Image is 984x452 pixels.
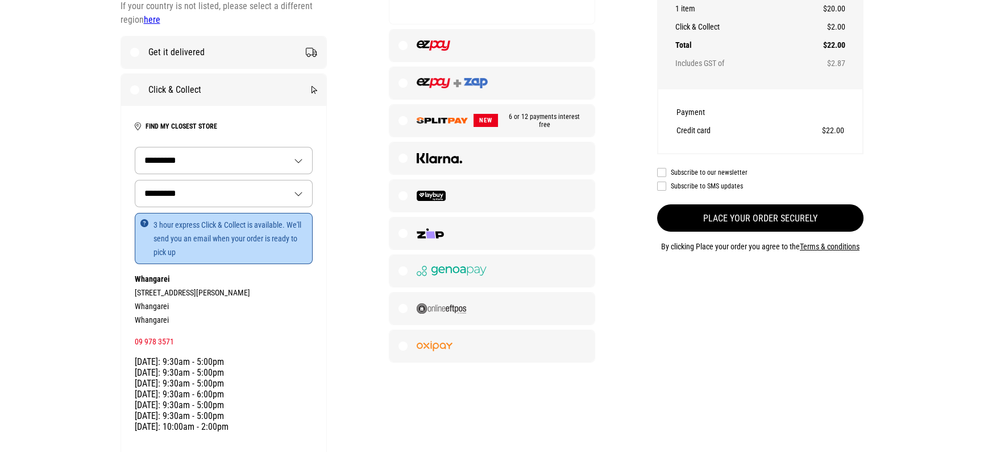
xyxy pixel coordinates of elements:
th: Total [675,36,792,54]
th: Click & Collect [675,18,792,36]
a: 09 978 3571 [135,337,174,346]
img: Laybuy [417,191,446,201]
img: Genoapay [417,266,487,276]
label: Click & Collect [121,74,327,106]
th: Credit card [676,121,778,139]
span: [STREET_ADDRESS][PERSON_NAME] Whangarei Whangarei [135,288,250,324]
td: $2.00 [792,18,846,36]
a: Terms & conditions [800,242,860,251]
label: Subscribe to SMS updates [657,182,864,191]
img: Klarna [417,153,463,163]
p: By clicking Place your order you agree to the [657,240,864,253]
img: Online EFTPOS [417,303,466,314]
button: Find my closest store [146,120,217,133]
div: [DATE]: 9:30am - 5:00pm [DATE]: 9:30am - 5:00pm [DATE]: 9:30am - 5:00pm [DATE]: 9:30am - 6:00pm [... [135,356,313,432]
p: 3 hour express Click & Collect is available. We'll send you an email when your order is ready to ... [135,213,313,264]
button: Open LiveChat chat widget [9,5,43,39]
strong: Whangarei [135,274,170,283]
span: 6 or 12 payments interest free [498,113,586,129]
span: NEW [474,114,498,127]
img: EZPAYANDZAP [417,78,488,88]
img: SPLITPAY [417,117,468,124]
img: EZPAY [417,40,450,51]
th: Includes GST of [675,54,792,72]
th: Payment [676,103,778,121]
button: Place your order securely [657,204,864,232]
img: Oxipay [417,341,453,351]
label: Get it delivered [121,36,327,68]
a: here [144,14,160,25]
td: $22.00 [778,121,845,139]
label: Subscribe to our newsletter [657,168,864,177]
td: $2.87 [792,54,846,72]
td: $22.00 [792,36,846,54]
img: Zip [417,228,445,239]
